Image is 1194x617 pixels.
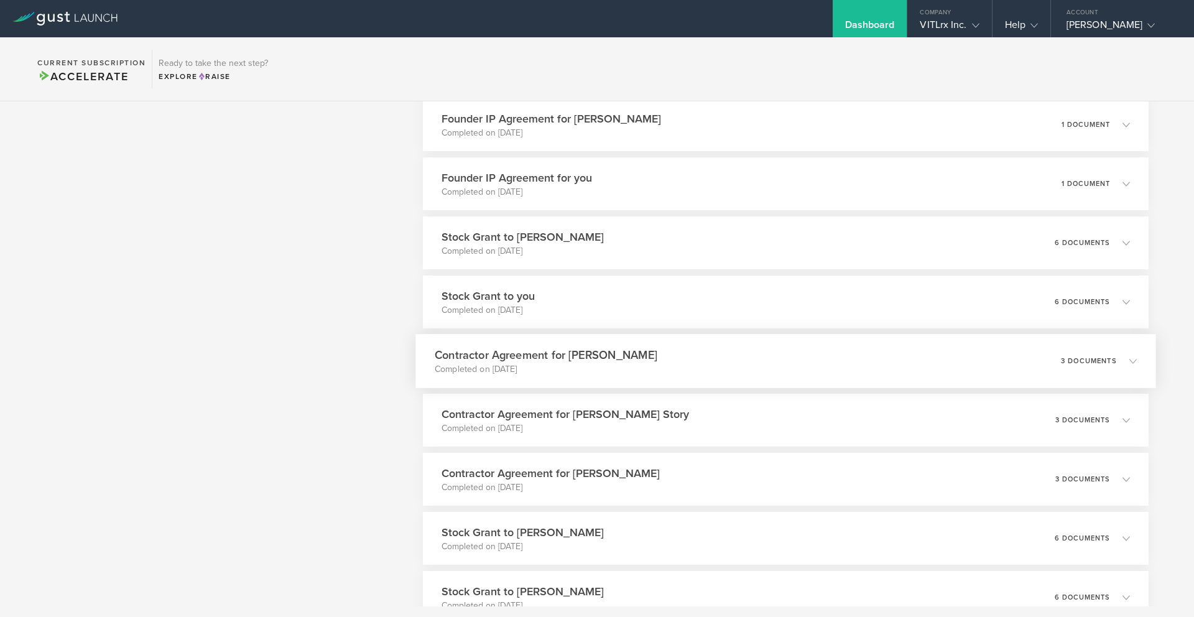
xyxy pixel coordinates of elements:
div: Dashboard [845,19,895,37]
div: [PERSON_NAME] [1067,19,1172,37]
div: Ready to take the next step?ExploreRaise [152,50,274,88]
p: 1 document [1062,180,1110,187]
p: 3 documents [1055,417,1110,424]
p: Completed on [DATE] [442,245,604,257]
h3: Stock Grant to [PERSON_NAME] [442,229,604,245]
p: Completed on [DATE] [442,600,604,612]
h3: Stock Grant to [PERSON_NAME] [442,583,604,600]
h2: Current Subscription [37,59,146,67]
h3: Founder IP Agreement for you [442,170,592,186]
span: Raise [198,72,231,81]
h3: Stock Grant to [PERSON_NAME] [442,524,604,540]
h3: Contractor Agreement for [PERSON_NAME] [435,346,657,363]
iframe: Chat Widget [1132,557,1194,617]
div: VITLrx Inc. [920,19,979,37]
h3: Founder IP Agreement for [PERSON_NAME] [442,111,661,127]
p: 1 document [1062,121,1110,128]
p: Completed on [DATE] [442,127,661,139]
p: 6 documents [1055,239,1110,246]
p: Completed on [DATE] [442,186,592,198]
h3: Stock Grant to you [442,288,535,304]
p: 6 documents [1055,594,1110,601]
span: Accelerate [37,70,128,83]
h3: Contractor Agreement for [PERSON_NAME] Story [442,406,689,422]
h3: Ready to take the next step? [159,59,268,68]
p: Completed on [DATE] [442,304,535,317]
p: 6 documents [1055,535,1110,542]
div: Help [1005,19,1038,37]
p: Completed on [DATE] [435,363,657,376]
p: 3 documents [1055,476,1110,483]
div: Explore [159,71,268,82]
p: Completed on [DATE] [442,540,604,553]
p: 6 documents [1055,299,1110,305]
h3: Contractor Agreement for [PERSON_NAME] [442,465,660,481]
p: Completed on [DATE] [442,422,689,435]
p: 3 documents [1061,358,1117,364]
p: Completed on [DATE] [442,481,660,494]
